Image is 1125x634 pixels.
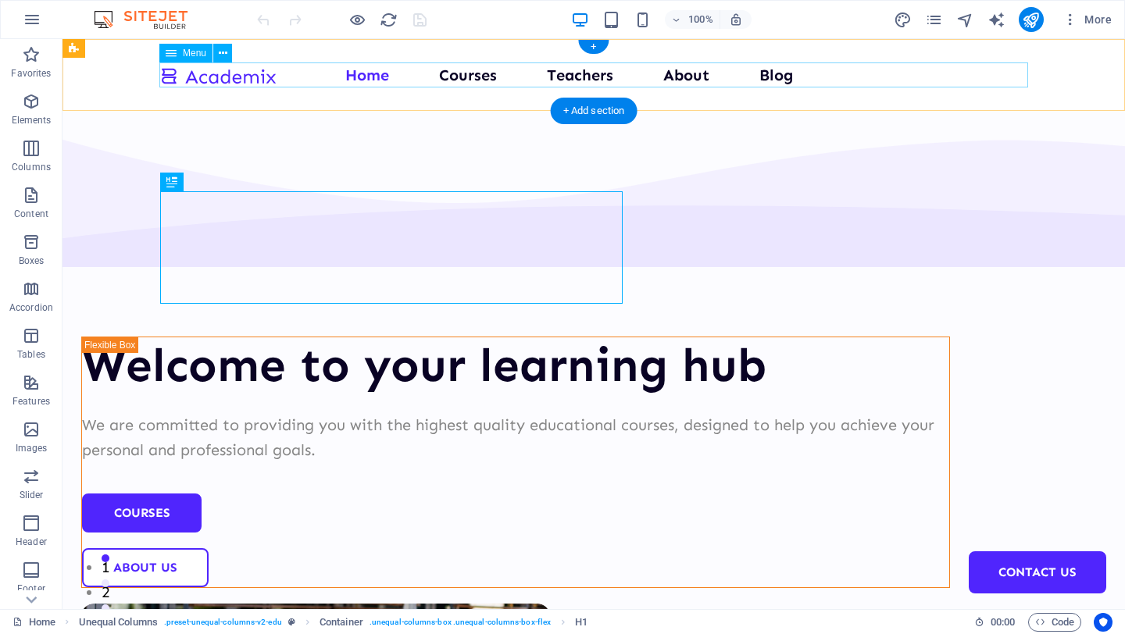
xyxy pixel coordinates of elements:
a: Click to cancel selection. Double-click to open Pages [12,613,55,632]
span: : [1002,616,1004,628]
span: 00 00 [991,613,1015,632]
span: . unequal-columns-box .unequal-columns-box-flex [370,613,551,632]
p: Features [12,395,50,408]
p: Columns [12,161,51,173]
button: More [1056,7,1118,32]
button: pages [925,10,944,29]
button: Code [1028,613,1081,632]
p: Slider [20,489,44,501]
img: Editor Logo [90,10,207,29]
i: Publish [1022,11,1040,29]
span: Click to select. Double-click to edit [320,613,363,632]
button: navigator [956,10,975,29]
button: publish [1019,7,1044,32]
p: Elements [12,114,52,126]
p: Accordion [9,301,53,314]
nav: breadcrumb [79,613,588,632]
i: AI Writer [987,11,1005,29]
p: Tables [17,348,45,361]
button: reload [379,10,398,29]
h6: Session time [974,613,1016,632]
button: text_generator [987,10,1006,29]
div: + [578,40,609,54]
span: Code [1035,613,1074,632]
i: Design (Ctrl+Alt+Y) [894,11,912,29]
div: + Add section [551,98,637,124]
h6: 100% [688,10,713,29]
i: Reload page [380,11,398,29]
span: . preset-unequal-columns-v2-edu [164,613,282,632]
i: Navigator [956,11,974,29]
p: Footer [17,582,45,595]
p: Content [14,208,48,220]
button: design [894,10,912,29]
p: Favorites [11,67,51,80]
span: Menu [183,48,206,58]
button: 100% [665,10,720,29]
i: This element is a customizable preset [288,618,295,626]
button: Click here to leave preview mode and continue editing [348,10,366,29]
p: Boxes [19,255,45,267]
span: More [1062,12,1112,27]
span: Click to select. Double-click to edit [79,613,158,632]
span: Click to select. Double-click to edit [575,613,587,632]
button: Usercentrics [1094,613,1112,632]
i: On resize automatically adjust zoom level to fit chosen device. [729,12,743,27]
p: Header [16,536,47,548]
p: Images [16,442,48,454]
i: Pages (Ctrl+Alt+S) [925,11,943,29]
